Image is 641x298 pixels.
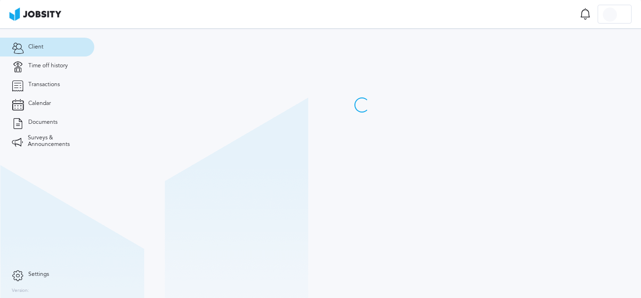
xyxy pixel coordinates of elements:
span: Transactions [28,81,60,88]
img: ab4bad089aa723f57921c736e9817d99.png [9,8,61,21]
span: Calendar [28,100,51,107]
label: Version: [12,288,29,294]
span: Time off history [28,63,68,69]
span: Settings [28,271,49,278]
span: Surveys & Announcements [28,135,82,148]
span: Documents [28,119,58,126]
span: Client [28,44,43,50]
